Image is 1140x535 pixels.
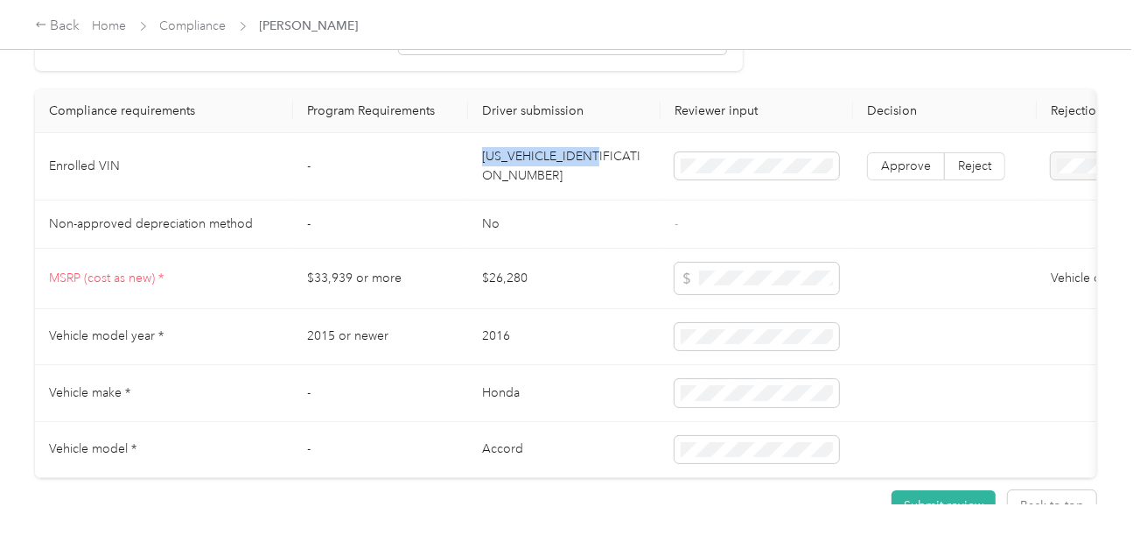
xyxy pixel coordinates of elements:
td: Vehicle make * [35,365,293,422]
td: Vehicle model year * [35,309,293,366]
a: Home [93,18,127,33]
iframe: Everlance-gr Chat Button Frame [1042,437,1140,535]
td: MSRP (cost as new) * [35,249,293,309]
td: 2015 or newer [293,309,468,366]
td: Accord [468,422,661,479]
span: Non-approved depreciation method [49,216,253,231]
th: Program Requirements [293,89,468,133]
td: $26,280 [468,249,661,309]
td: Non-approved depreciation method [35,201,293,249]
span: [PERSON_NAME] [260,17,359,35]
td: Vehicle model * [35,422,293,479]
th: Driver submission [468,89,661,133]
td: - [293,133,468,201]
td: - [293,365,468,422]
a: Compliance [160,18,227,33]
td: 2016 [468,309,661,366]
th: Decision [853,89,1037,133]
span: MSRP (cost as new) * [49,271,164,285]
span: Vehicle model * [49,441,136,456]
td: Enrolled VIN [35,133,293,201]
span: Reject [958,158,991,173]
td: Honda [468,365,661,422]
td: [US_VEHICLE_IDENTIFICATION_NUMBER] [468,133,661,201]
span: Enrolled VIN [49,158,120,173]
div: Back [35,16,80,37]
th: Compliance requirements [35,89,293,133]
td: No [468,201,661,249]
td: - [293,201,468,249]
th: Reviewer input [661,89,853,133]
span: Vehicle model year * [49,328,164,343]
td: - [293,422,468,479]
td: $33,939 or more [293,249,468,309]
span: Vehicle make * [49,385,130,400]
span: - [675,216,678,231]
span: Approve [881,158,931,173]
button: Submit review [892,490,996,521]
